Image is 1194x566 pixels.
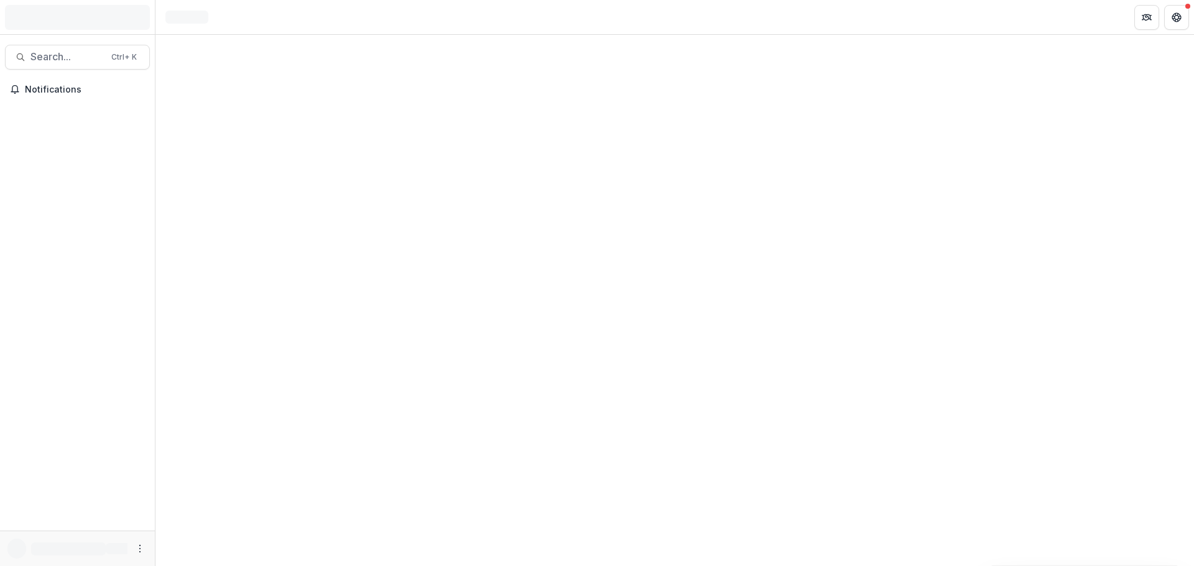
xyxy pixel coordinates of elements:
[5,45,150,70] button: Search...
[1164,5,1189,30] button: Get Help
[109,50,139,64] div: Ctrl + K
[160,8,213,26] nav: breadcrumb
[132,541,147,556] button: More
[1134,5,1159,30] button: Partners
[5,80,150,99] button: Notifications
[30,51,104,63] span: Search...
[25,84,145,95] span: Notifications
